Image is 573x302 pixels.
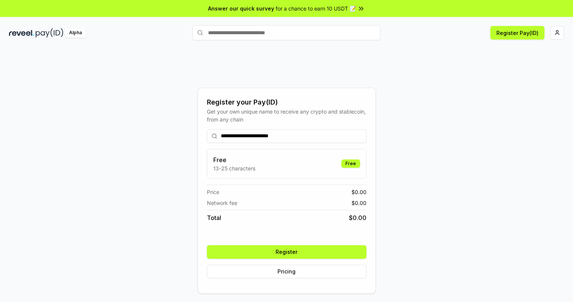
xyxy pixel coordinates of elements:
[349,213,366,222] span: $ 0.00
[207,199,237,207] span: Network fee
[36,28,63,38] img: pay_id
[490,26,544,39] button: Register Pay(ID)
[207,97,366,108] div: Register your Pay(ID)
[213,155,255,164] h3: Free
[9,28,34,38] img: reveel_dark
[207,108,366,123] div: Get your own unique name to receive any crypto and stablecoin, from any chain
[276,5,356,12] span: for a chance to earn 10 USDT 📝
[351,188,366,196] span: $ 0.00
[341,159,360,168] div: Free
[207,245,366,259] button: Register
[208,5,274,12] span: Answer our quick survey
[351,199,366,207] span: $ 0.00
[213,164,255,172] p: 13-25 characters
[207,213,221,222] span: Total
[65,28,86,38] div: Alpha
[207,188,219,196] span: Price
[207,265,366,278] button: Pricing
